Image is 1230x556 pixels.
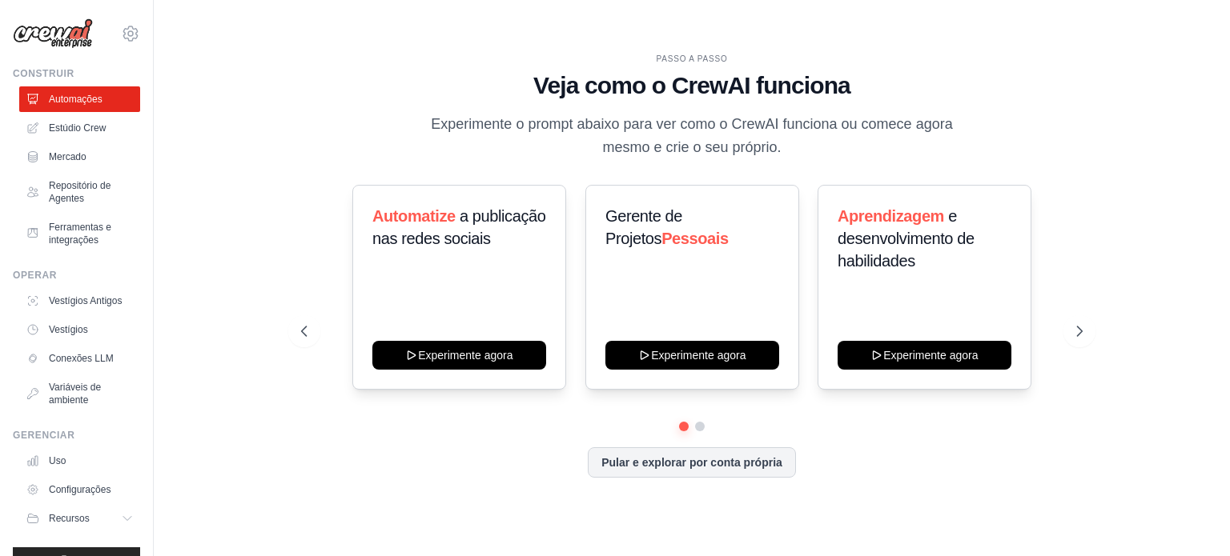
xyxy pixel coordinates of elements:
[19,214,140,253] a: Ferramentas e integrações
[13,270,57,281] font: Operar
[838,341,1011,370] button: Experimente agora
[19,346,140,371] a: Conexões LLM
[605,341,779,370] button: Experimente agora
[431,116,952,155] font: Experimente o prompt abaixo para ver como o CrewAI funciona ou comece agora mesmo e crie o seu pr...
[49,94,102,105] font: Automações
[49,324,88,335] font: Vestígios
[49,484,111,495] font: Configurações
[13,68,74,79] font: Construir
[372,207,545,247] font: a publicação nas redes sociais
[661,230,729,247] font: Pessoais
[372,207,456,225] font: Automatize
[19,288,140,314] a: Vestígios Antigos
[533,72,850,98] font: Veja como o CrewAI funciona
[19,506,140,531] button: Recursos
[372,341,546,370] button: Experimente agora
[19,317,140,342] a: Vestígios
[651,349,746,362] font: Experimente agora
[588,447,796,478] button: Pular e explorar por conta própria
[49,122,106,134] font: Estúdio Crew
[601,456,782,469] font: Pular e explorar por conta própria
[884,349,979,362] font: Experimente agora
[605,207,682,247] font: Gerente de Projetos
[49,222,111,246] font: Ferramentas e integrações
[19,477,140,502] a: Configurações
[13,18,93,49] img: Logotipo
[49,513,90,524] font: Recursos
[838,207,975,270] font: e desenvolvimento de habilidades
[657,54,728,63] font: PASSO A PASSO
[19,448,140,474] a: Uso
[13,430,74,441] font: Gerenciar
[49,353,114,364] font: Conexões LLM
[19,374,140,413] a: Variáveis ​​de ambiente
[19,115,140,141] a: Estúdio Crew
[49,180,111,204] font: Repositório de Agentes
[19,144,140,170] a: Mercado
[49,295,122,306] font: Vestígios Antigos
[49,151,86,162] font: Mercado
[418,349,512,362] font: Experimente agora
[838,207,944,225] font: Aprendizagem
[49,382,101,406] font: Variáveis ​​de ambiente
[19,86,140,112] a: Automações
[19,173,140,211] a: Repositório de Agentes
[49,455,66,466] font: Uso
